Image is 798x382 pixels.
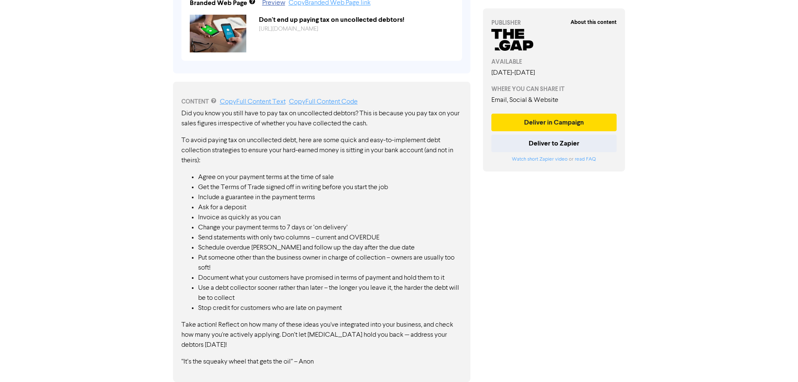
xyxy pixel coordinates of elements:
[693,291,798,382] iframe: Chat Widget
[491,85,617,94] div: WHERE YOU CAN SHARE IT
[289,99,358,105] a: Copy Full Content Code
[181,320,462,350] p: Take action! Reflect on how many of these ideas you've integrated into your business, and check h...
[491,135,617,152] button: Deliver to Zapier
[220,99,286,105] a: Copy Full Content Text
[491,18,617,27] div: PUBLISHER
[198,213,462,223] li: Invoice as quickly as you can
[253,25,460,34] div: https://public2.bomamarketing.com/cp/3zxnSaBLVMASB3ocax4tRO?sa=eomXhpFr
[181,357,462,367] p: “It’s the squeaky wheel that gets the oil” – Anon
[181,135,462,166] p: To avoid paying tax on uncollected debt, here are some quick and easy-to-implement debt collectio...
[198,283,462,303] li: Use a debt collector sooner rather than later – the longer you leave it, the harder the debt will...
[575,157,596,162] a: read FAQ
[259,26,318,32] a: [URL][DOMAIN_NAME]
[491,95,617,105] div: Email, Social & Website
[198,233,462,243] li: Send statements with only two columns – current and OVERDUE
[198,303,462,313] li: Stop credit for customers who are late on payment
[198,223,462,233] li: Change your payment terms to 7 days or ‘on delivery’
[198,243,462,253] li: Schedule overdue [PERSON_NAME] and follow up the day after the due date
[491,114,617,131] button: Deliver in Campaign
[198,192,462,203] li: Include a guarantee in the payment terms
[198,253,462,273] li: Put someone other than the business owner in charge of collection – owners are usually too soft!
[198,182,462,192] li: Get the Terms of Trade signed off in writing before you start the job
[571,19,617,26] strong: About this content
[198,203,462,213] li: Ask for a deposit
[181,109,462,129] p: Did you know you still have to pay tax on uncollected debtors? This is because you pay tax on you...
[491,156,617,163] div: or
[198,172,462,182] li: Agree on your payment terms at the time of sale
[512,157,568,162] a: Watch short Zapier video
[253,15,460,25] div: Don't end up paying tax on uncollected debtors!
[198,273,462,283] li: Document what your customers have promised in terms of payment and hold them to it
[491,57,617,66] div: AVAILABLE
[491,68,617,78] div: [DATE] - [DATE]
[181,97,462,107] div: CONTENT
